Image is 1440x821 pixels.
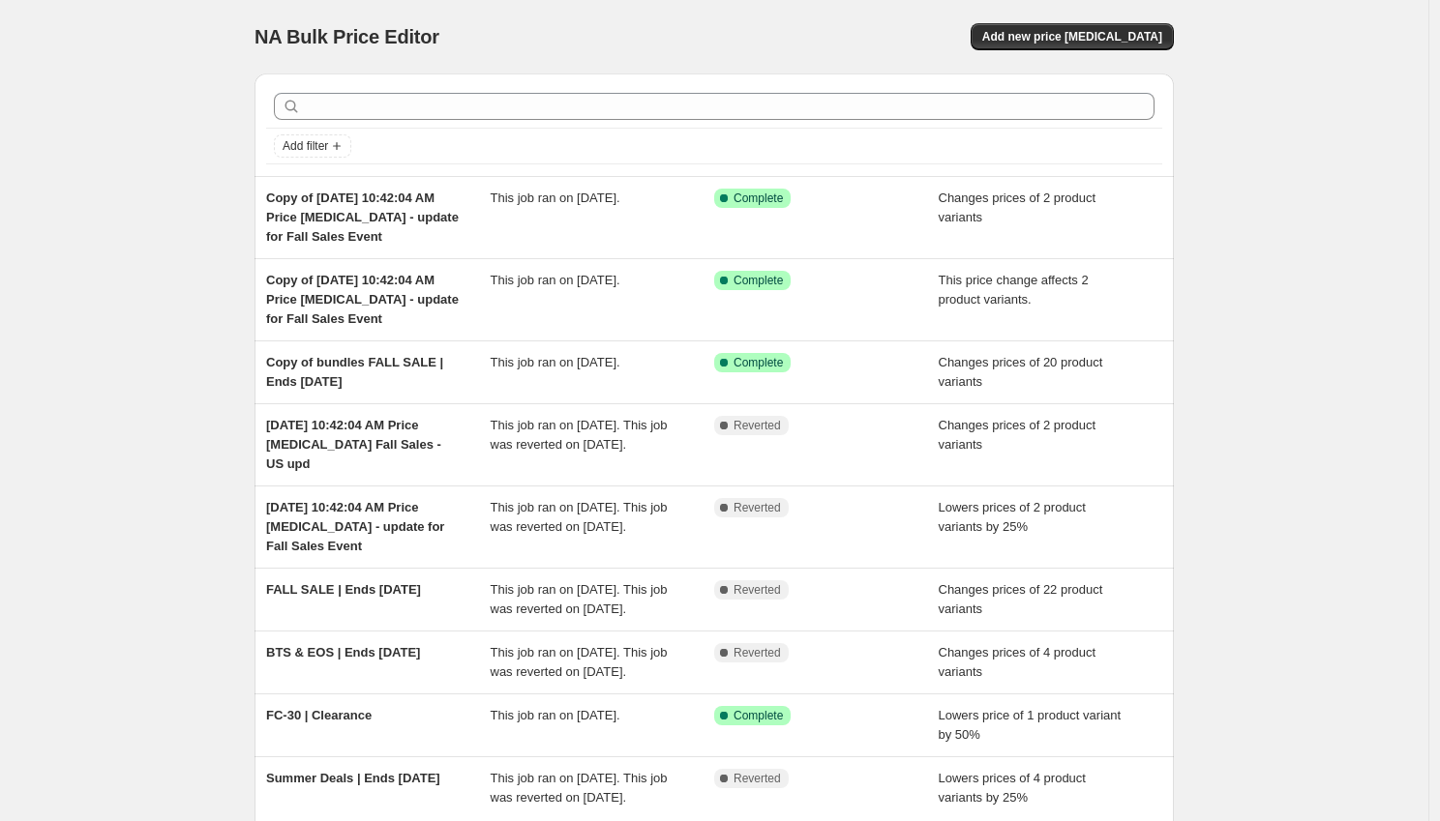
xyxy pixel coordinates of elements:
[939,582,1103,616] span: Changes prices of 22 product variants
[939,418,1096,452] span: Changes prices of 2 product variants
[283,138,328,154] span: Add filter
[939,771,1086,805] span: Lowers prices of 4 product variants by 25%
[491,418,668,452] span: This job ran on [DATE]. This job was reverted on [DATE].
[274,134,351,158] button: Add filter
[491,708,620,722] span: This job ran on [DATE].
[734,191,783,206] span: Complete
[491,582,668,616] span: This job ran on [DATE]. This job was reverted on [DATE].
[734,708,783,723] span: Complete
[266,771,440,785] span: Summer Deals | Ends [DATE]
[266,273,459,326] span: Copy of [DATE] 10:42:04 AM Price [MEDICAL_DATA] - update for Fall Sales Event
[491,273,620,287] span: This job ran on [DATE].
[255,26,439,47] span: NA Bulk Price Editor
[939,708,1122,742] span: Lowers price of 1 product variant by 50%
[266,500,444,553] span: [DATE] 10:42:04 AM Price [MEDICAL_DATA] - update for Fall Sales Event
[266,355,443,389] span: Copy of bundles FALL SALE | Ends [DATE]
[266,582,421,597] span: FALL SALE | Ends [DATE]
[734,355,783,370] span: Complete
[982,29,1162,44] span: Add new price [MEDICAL_DATA]
[266,418,441,471] span: [DATE] 10:42:04 AM Price [MEDICAL_DATA] Fall Sales - US upd
[734,771,781,786] span: Reverted
[971,23,1174,50] button: Add new price [MEDICAL_DATA]
[734,273,783,288] span: Complete
[734,645,781,660] span: Reverted
[266,191,459,244] span: Copy of [DATE] 10:42:04 AM Price [MEDICAL_DATA] - update for Fall Sales Event
[734,418,781,433] span: Reverted
[939,645,1096,679] span: Changes prices of 4 product variants
[266,708,372,722] span: FC-30 | Clearance
[939,191,1096,224] span: Changes prices of 2 product variants
[939,355,1103,389] span: Changes prices of 20 product variants
[939,273,1089,307] span: This price change affects 2 product variants.
[939,500,1086,534] span: Lowers prices of 2 product variants by 25%
[491,645,668,679] span: This job ran on [DATE]. This job was reverted on [DATE].
[491,500,668,534] span: This job ran on [DATE]. This job was reverted on [DATE].
[491,771,668,805] span: This job ran on [DATE]. This job was reverted on [DATE].
[491,191,620,205] span: This job ran on [DATE].
[491,355,620,369] span: This job ran on [DATE].
[266,645,420,660] span: BTS & EOS | Ends [DATE]
[734,500,781,515] span: Reverted
[734,582,781,598] span: Reverted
